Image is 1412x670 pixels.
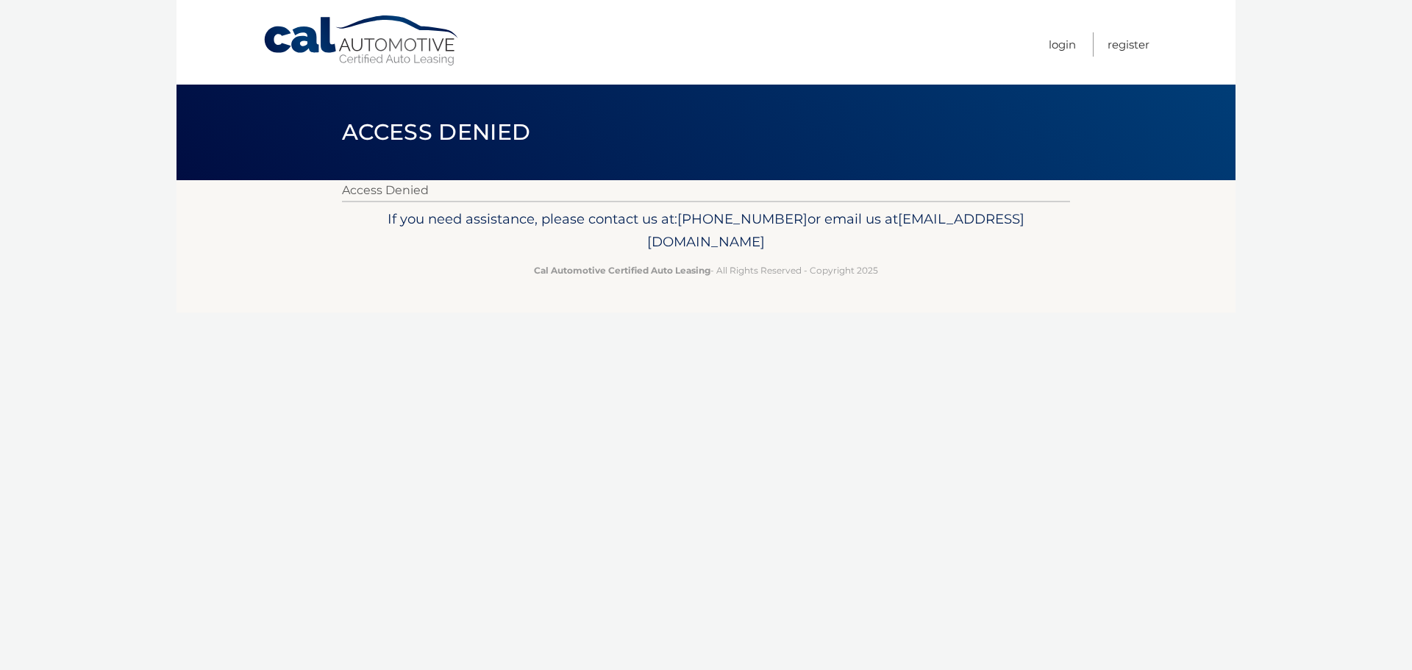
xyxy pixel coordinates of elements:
span: Access Denied [342,118,530,146]
strong: Cal Automotive Certified Auto Leasing [534,265,710,276]
span: [PHONE_NUMBER] [677,210,807,227]
a: Register [1108,32,1149,57]
a: Cal Automotive [263,15,461,67]
p: Access Denied [342,180,1070,201]
p: If you need assistance, please contact us at: or email us at [352,207,1060,254]
p: - All Rights Reserved - Copyright 2025 [352,263,1060,278]
a: Login [1049,32,1076,57]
